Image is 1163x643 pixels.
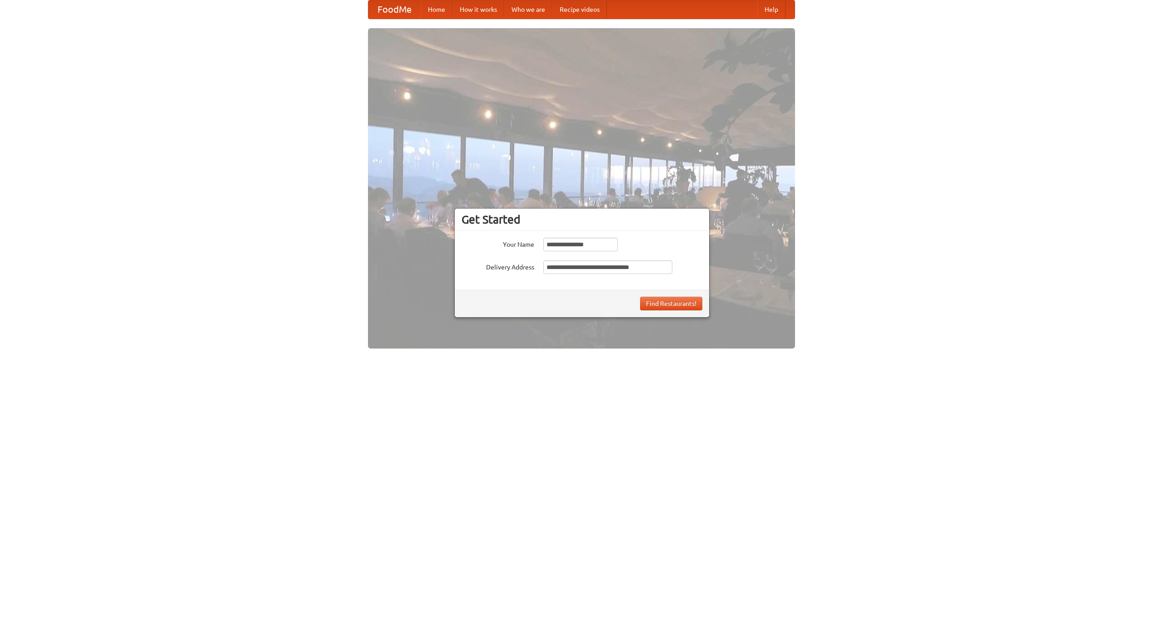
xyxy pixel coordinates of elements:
a: Recipe videos [552,0,607,19]
a: Help [757,0,785,19]
label: Delivery Address [462,260,534,272]
a: How it works [452,0,504,19]
button: Find Restaurants! [640,297,702,310]
label: Your Name [462,238,534,249]
h3: Get Started [462,213,702,226]
a: FoodMe [368,0,421,19]
a: Home [421,0,452,19]
a: Who we are [504,0,552,19]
